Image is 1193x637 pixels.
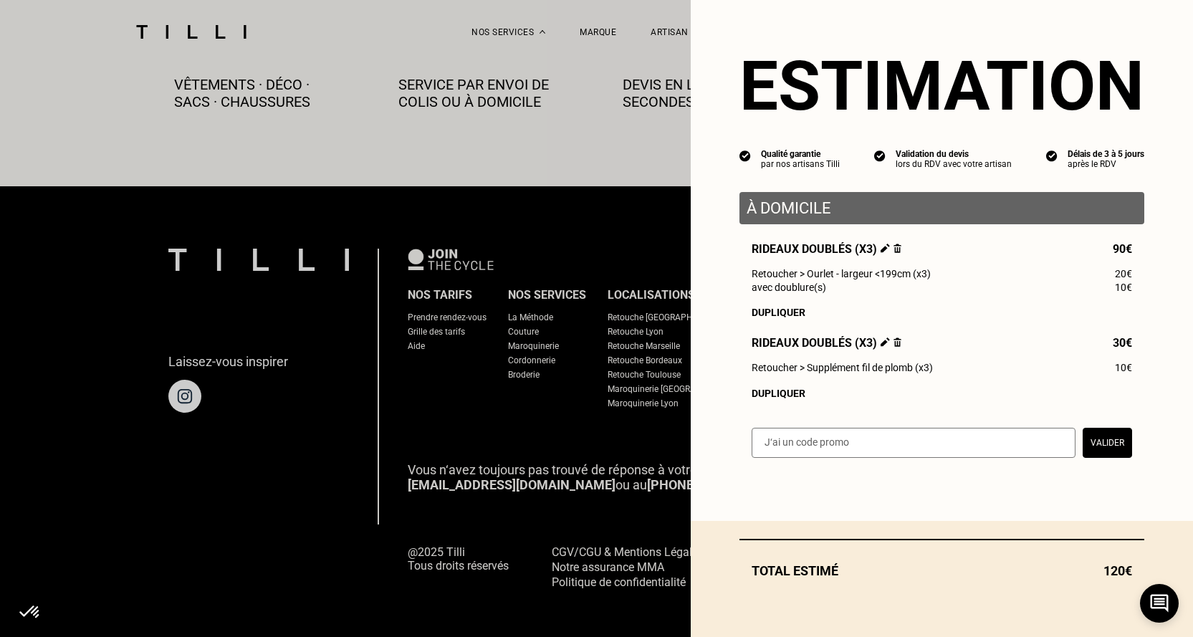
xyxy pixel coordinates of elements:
div: après le RDV [1068,159,1144,169]
span: 120€ [1103,563,1132,578]
input: J‘ai un code promo [752,428,1075,458]
span: Rideaux doublés (x3) [752,336,901,350]
div: Validation du devis [896,149,1012,159]
p: À domicile [747,199,1137,217]
div: lors du RDV avec votre artisan [896,159,1012,169]
div: Total estimé [739,563,1144,578]
span: Retoucher > Supplément fil de plomb (x3) [752,362,933,373]
img: Supprimer [893,337,901,347]
div: Qualité garantie [761,149,840,159]
span: Retoucher > Ourlet - largeur <199cm (x3) [752,268,931,279]
div: Dupliquer [752,307,1132,318]
img: icon list info [739,149,751,162]
div: par nos artisans Tilli [761,159,840,169]
img: icon list info [874,149,886,162]
div: Dupliquer [752,388,1132,399]
span: 30€ [1113,336,1132,350]
img: Supprimer [893,244,901,253]
span: 10€ [1115,362,1132,373]
img: Éditer [881,244,890,253]
button: Valider [1083,428,1132,458]
div: Délais de 3 à 5 jours [1068,149,1144,159]
span: 10€ [1115,282,1132,293]
span: avec doublure(s) [752,282,826,293]
img: Éditer [881,337,890,347]
section: Estimation [739,46,1144,126]
img: icon list info [1046,149,1058,162]
span: Rideaux doublés (x3) [752,242,901,256]
span: 20€ [1115,268,1132,279]
span: 90€ [1113,242,1132,256]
